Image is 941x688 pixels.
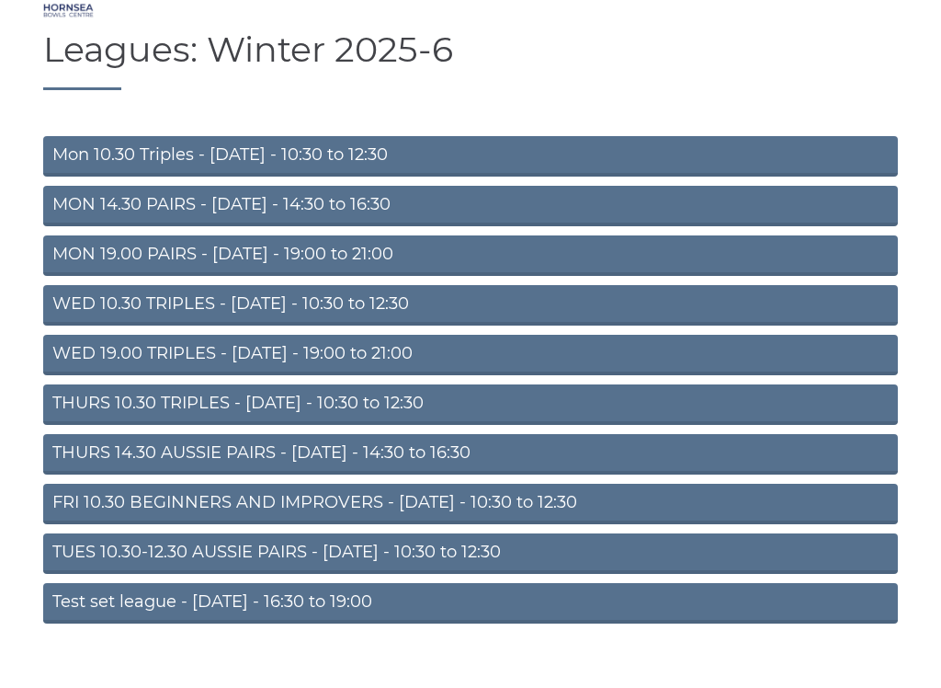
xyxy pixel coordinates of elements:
[43,335,898,375] a: WED 19.00 TRIPLES - [DATE] - 19:00 to 21:00
[43,235,898,276] a: MON 19.00 PAIRS - [DATE] - 19:00 to 21:00
[43,30,898,90] h1: Leagues: Winter 2025-6
[43,434,898,475] a: THURS 14.30 AUSSIE PAIRS - [DATE] - 14:30 to 16:30
[43,384,898,425] a: THURS 10.30 TRIPLES - [DATE] - 10:30 to 12:30
[43,285,898,326] a: WED 10.30 TRIPLES - [DATE] - 10:30 to 12:30
[43,484,898,524] a: FRI 10.30 BEGINNERS AND IMPROVERS - [DATE] - 10:30 to 12:30
[43,186,898,226] a: MON 14.30 PAIRS - [DATE] - 14:30 to 16:30
[43,533,898,574] a: TUES 10.30-12.30 AUSSIE PAIRS - [DATE] - 10:30 to 12:30
[43,136,898,177] a: Mon 10.30 Triples - [DATE] - 10:30 to 12:30
[43,583,898,624] a: Test set league - [DATE] - 16:30 to 19:00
